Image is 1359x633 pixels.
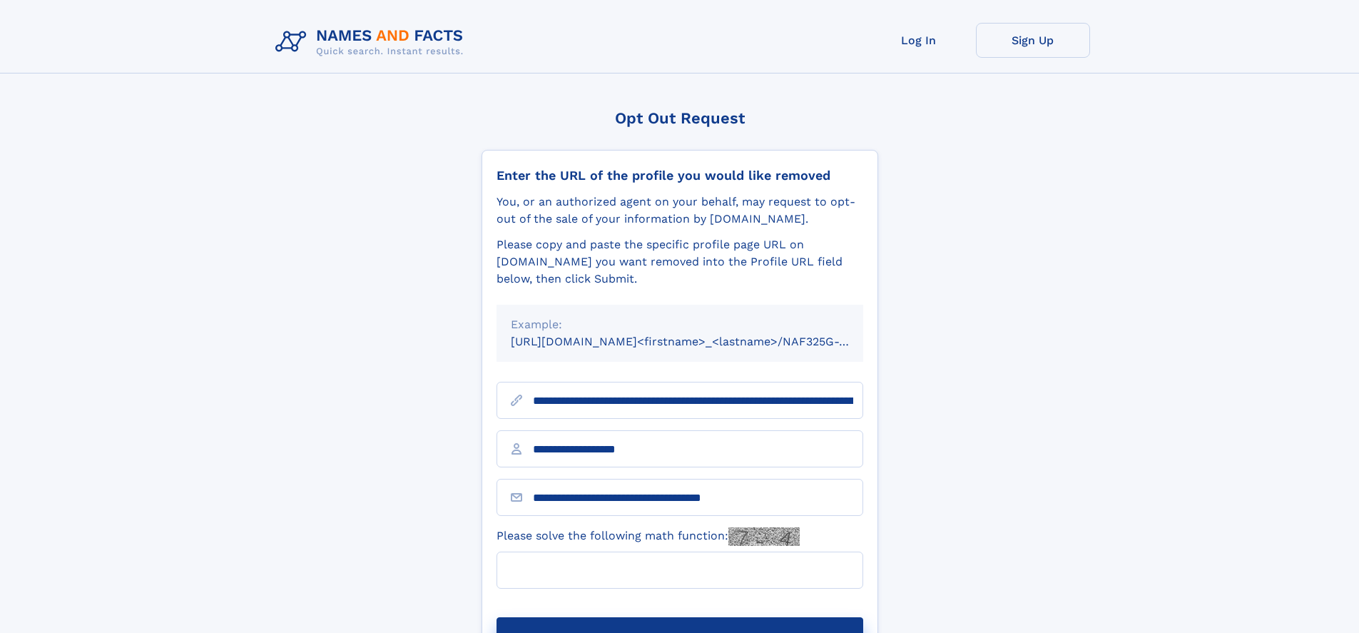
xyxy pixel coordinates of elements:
[497,168,863,183] div: Enter the URL of the profile you would like removed
[270,23,475,61] img: Logo Names and Facts
[511,316,849,333] div: Example:
[976,23,1090,58] a: Sign Up
[497,193,863,228] div: You, or an authorized agent on your behalf, may request to opt-out of the sale of your informatio...
[497,527,800,546] label: Please solve the following math function:
[482,109,878,127] div: Opt Out Request
[497,236,863,288] div: Please copy and paste the specific profile page URL on [DOMAIN_NAME] you want removed into the Pr...
[862,23,976,58] a: Log In
[511,335,890,348] small: [URL][DOMAIN_NAME]<firstname>_<lastname>/NAF325G-xxxxxxxx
